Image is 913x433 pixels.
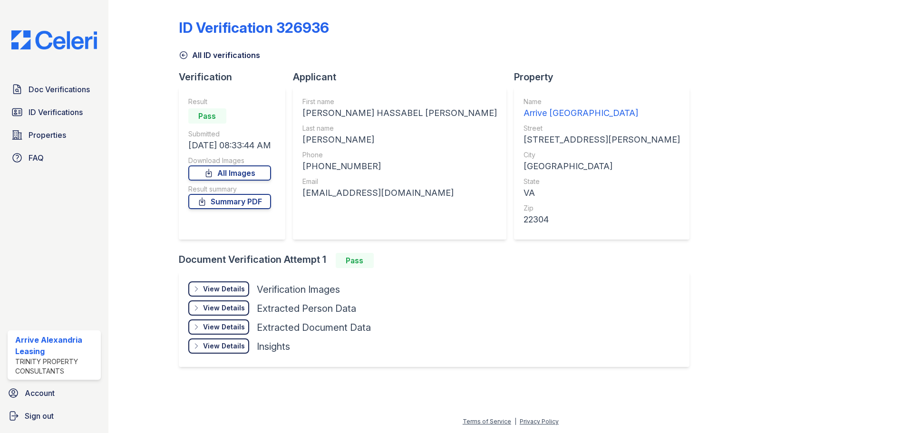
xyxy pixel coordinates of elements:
[8,80,101,99] a: Doc Verifications
[520,418,559,425] a: Privacy Policy
[188,156,271,165] div: Download Images
[524,97,680,120] a: Name Arrive [GEOGRAPHIC_DATA]
[302,160,497,173] div: [PHONE_NUMBER]
[25,387,55,399] span: Account
[188,108,226,124] div: Pass
[524,124,680,133] div: Street
[188,139,271,152] div: [DATE] 08:33:44 AM
[524,106,680,120] div: Arrive [GEOGRAPHIC_DATA]
[524,150,680,160] div: City
[336,253,374,268] div: Pass
[524,97,680,106] div: Name
[302,177,497,186] div: Email
[188,97,271,106] div: Result
[4,384,105,403] a: Account
[514,70,697,84] div: Property
[293,70,514,84] div: Applicant
[8,103,101,122] a: ID Verifications
[188,129,271,139] div: Submitted
[302,150,497,160] div: Phone
[188,194,271,209] a: Summary PDF
[524,177,680,186] div: State
[302,124,497,133] div: Last name
[8,148,101,167] a: FAQ
[257,302,356,315] div: Extracted Person Data
[29,106,83,118] span: ID Verifications
[179,49,260,61] a: All ID verifications
[179,253,697,268] div: Document Verification Attempt 1
[524,133,680,146] div: [STREET_ADDRESS][PERSON_NAME]
[4,406,105,425] a: Sign out
[29,152,44,164] span: FAQ
[524,160,680,173] div: [GEOGRAPHIC_DATA]
[302,133,497,146] div: [PERSON_NAME]
[4,30,105,49] img: CE_Logo_Blue-a8612792a0a2168367f1c8372b55b34899dd931a85d93a1a3d3e32e68fde9ad4.png
[257,340,290,353] div: Insights
[515,418,516,425] div: |
[302,97,497,106] div: First name
[203,284,245,294] div: View Details
[179,70,293,84] div: Verification
[29,84,90,95] span: Doc Verifications
[463,418,511,425] a: Terms of Service
[257,321,371,334] div: Extracted Document Data
[203,341,245,351] div: View Details
[15,334,97,357] div: Arrive Alexandria Leasing
[302,186,497,200] div: [EMAIL_ADDRESS][DOMAIN_NAME]
[302,106,497,120] div: [PERSON_NAME] HASSABEL [PERSON_NAME]
[15,357,97,376] div: Trinity Property Consultants
[524,203,680,213] div: Zip
[29,129,66,141] span: Properties
[8,125,101,144] a: Properties
[203,322,245,332] div: View Details
[179,19,329,36] div: ID Verification 326936
[25,410,54,422] span: Sign out
[257,283,340,296] div: Verification Images
[188,184,271,194] div: Result summary
[188,165,271,181] a: All Images
[524,186,680,200] div: VA
[203,303,245,313] div: View Details
[524,213,680,226] div: 22304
